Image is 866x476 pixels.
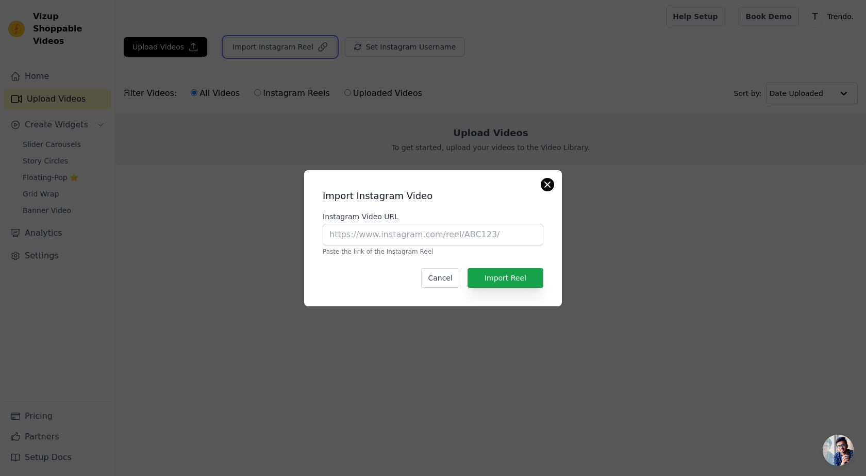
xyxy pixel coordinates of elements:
button: Cancel [421,268,459,288]
button: Import Reel [468,268,543,288]
div: Open chat [823,435,854,466]
p: Paste the link of the Instagram Reel [323,248,543,256]
button: Close modal [541,178,554,191]
input: https://www.instagram.com/reel/ABC123/ [323,224,543,245]
h2: Import Instagram Video [323,189,543,203]
label: Instagram Video URL [323,211,543,222]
